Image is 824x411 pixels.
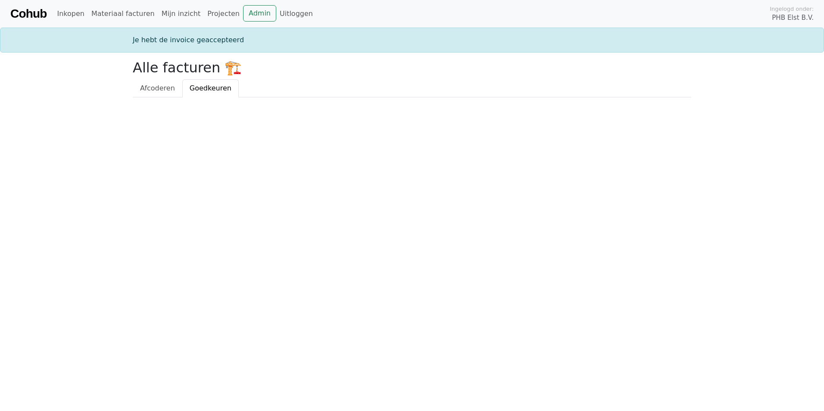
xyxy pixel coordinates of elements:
[276,5,316,22] a: Uitloggen
[133,79,182,97] a: Afcoderen
[140,84,175,92] span: Afcoderen
[772,13,814,23] span: PHB Elst B.V.
[133,59,691,76] h2: Alle facturen 🏗️
[88,5,158,22] a: Materiaal facturen
[770,5,814,13] span: Ingelogd onder:
[53,5,87,22] a: Inkopen
[182,79,239,97] a: Goedkeuren
[204,5,243,22] a: Projecten
[128,35,696,45] div: Je hebt de invoice geaccepteerd
[243,5,276,22] a: Admin
[190,84,231,92] span: Goedkeuren
[158,5,204,22] a: Mijn inzicht
[10,3,47,24] a: Cohub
